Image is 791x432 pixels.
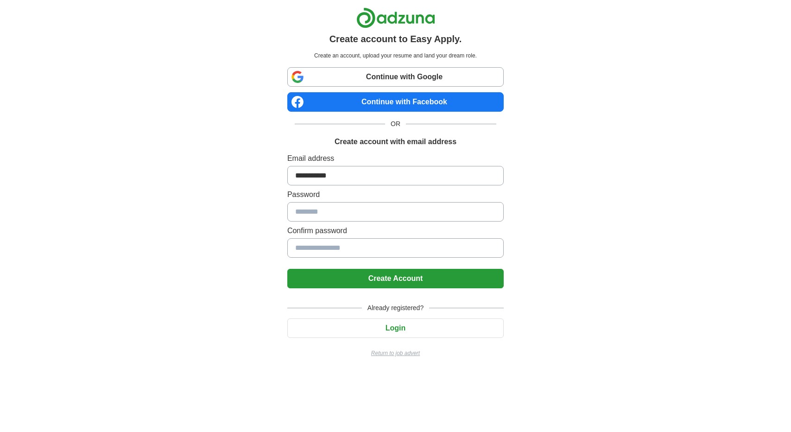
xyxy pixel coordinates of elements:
[287,189,504,200] label: Password
[289,51,502,60] p: Create an account, upload your resume and land your dream role.
[287,269,504,288] button: Create Account
[287,349,504,357] a: Return to job advert
[287,324,504,332] a: Login
[356,7,435,28] img: Adzuna logo
[385,119,406,129] span: OR
[287,153,504,164] label: Email address
[287,67,504,87] a: Continue with Google
[287,225,504,236] label: Confirm password
[287,318,504,338] button: Login
[287,92,504,112] a: Continue with Facebook
[335,136,456,147] h1: Create account with email address
[362,303,429,313] span: Already registered?
[329,32,462,46] h1: Create account to Easy Apply.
